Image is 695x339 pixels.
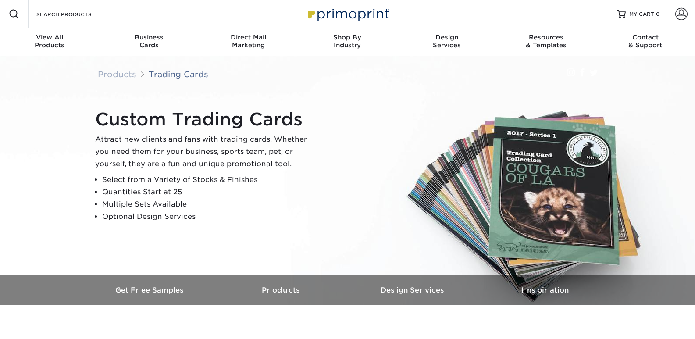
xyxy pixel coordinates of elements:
[216,286,348,294] h3: Products
[397,33,496,49] div: Services
[199,33,298,41] span: Direct Mail
[85,275,216,305] a: Get Free Samples
[99,33,198,41] span: Business
[85,286,216,294] h3: Get Free Samples
[102,211,314,223] li: Optional Design Services
[397,28,496,56] a: DesignServices
[348,275,479,305] a: Design Services
[99,28,198,56] a: BusinessCards
[496,33,595,49] div: & Templates
[199,33,298,49] div: Marketing
[479,286,611,294] h3: Inspiration
[102,198,314,211] li: Multiple Sets Available
[216,275,348,305] a: Products
[95,133,314,170] p: Attract new clients and fans with trading cards. Whether you need them for your business, sports ...
[596,33,695,41] span: Contact
[199,28,298,56] a: Direct MailMarketing
[298,33,397,49] div: Industry
[298,33,397,41] span: Shop By
[298,28,397,56] a: Shop ByIndustry
[496,33,595,41] span: Resources
[304,4,392,23] img: Primoprint
[479,275,611,305] a: Inspiration
[95,109,314,130] h1: Custom Trading Cards
[496,28,595,56] a: Resources& Templates
[656,11,660,17] span: 0
[397,33,496,41] span: Design
[36,9,121,19] input: SEARCH PRODUCTS.....
[98,69,136,79] a: Products
[102,186,314,198] li: Quantities Start at 25
[596,33,695,49] div: & Support
[99,33,198,49] div: Cards
[629,11,654,18] span: MY CART
[149,69,208,79] a: Trading Cards
[596,28,695,56] a: Contact& Support
[348,286,479,294] h3: Design Services
[102,174,314,186] li: Select from a Variety of Stocks & Finishes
